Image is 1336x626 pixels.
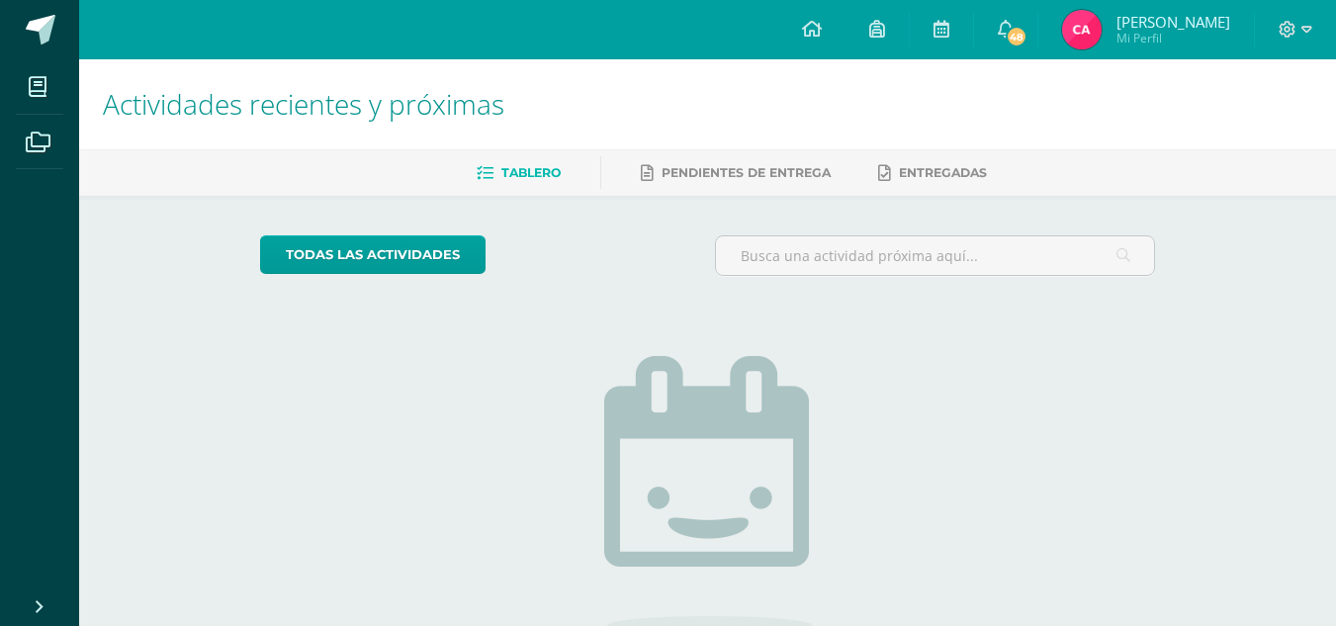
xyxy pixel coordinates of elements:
[641,157,831,189] a: Pendientes de entrega
[477,157,561,189] a: Tablero
[103,85,504,123] span: Actividades recientes y próximas
[1062,10,1102,49] img: 6cb592fb045524db929af67430fce0a3.png
[260,235,486,274] a: todas las Actividades
[899,165,987,180] span: Entregadas
[1116,12,1230,32] span: [PERSON_NAME]
[662,165,831,180] span: Pendientes de entrega
[501,165,561,180] span: Tablero
[1116,30,1230,46] span: Mi Perfil
[878,157,987,189] a: Entregadas
[1006,26,1027,47] span: 48
[716,236,1154,275] input: Busca una actividad próxima aquí...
